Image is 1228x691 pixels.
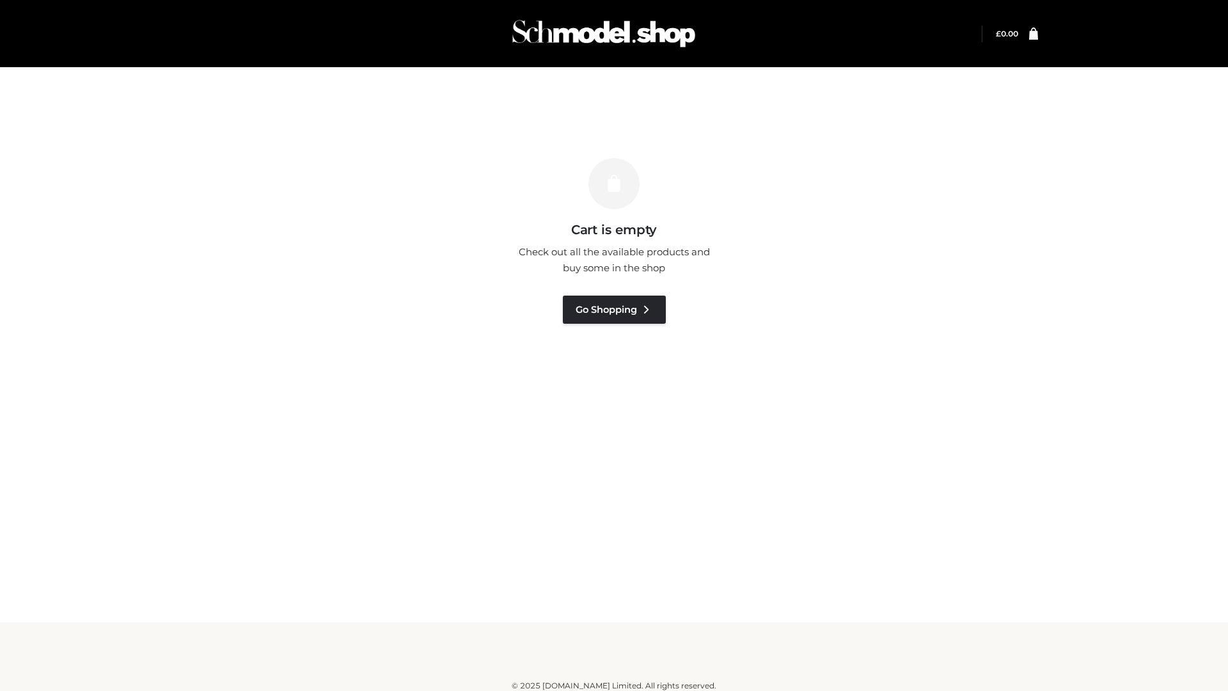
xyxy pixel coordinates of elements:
[563,296,666,324] a: Go Shopping
[512,244,716,276] p: Check out all the available products and buy some in the shop
[508,8,700,59] img: Schmodel Admin 964
[996,29,1001,38] span: £
[219,222,1009,237] h3: Cart is empty
[996,29,1018,38] bdi: 0.00
[996,29,1018,38] a: £0.00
